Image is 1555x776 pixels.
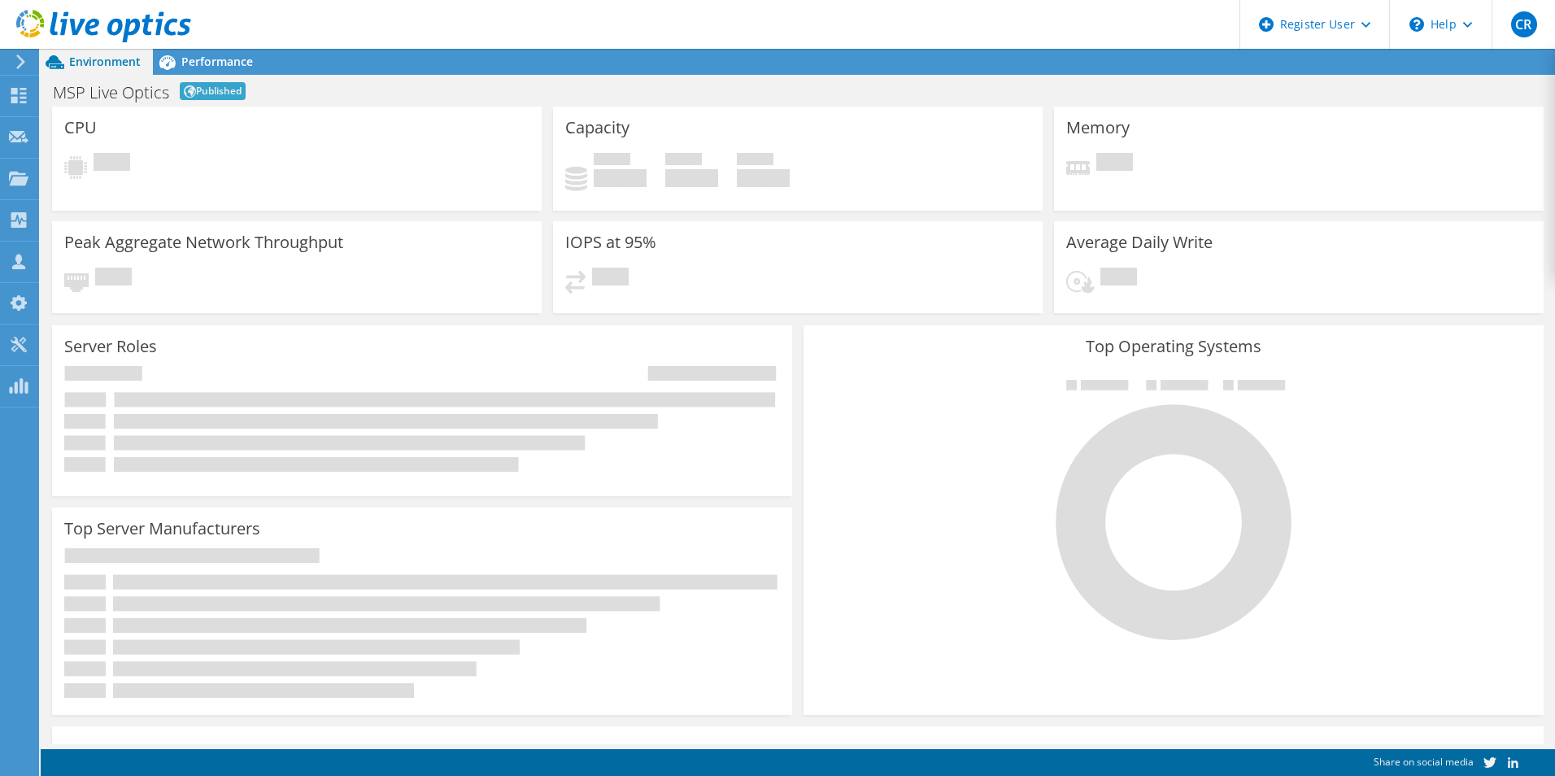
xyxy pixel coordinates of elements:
[64,233,343,251] h3: Peak Aggregate Network Throughput
[665,169,718,187] h4: 0 GiB
[737,153,773,169] span: Total
[64,520,260,538] h3: Top Server Manufacturers
[1511,11,1537,37] span: CR
[64,119,97,137] h3: CPU
[565,119,629,137] h3: Capacity
[592,268,629,290] span: Pending
[1066,119,1130,137] h3: Memory
[1066,233,1213,251] h3: Average Daily Write
[181,54,253,69] span: Performance
[95,268,132,290] span: Pending
[594,153,630,169] span: Used
[1374,755,1474,769] span: Share on social media
[665,153,702,169] span: Free
[1409,17,1424,32] svg: \n
[565,233,656,251] h3: IOPS at 95%
[180,82,246,100] span: Published
[94,153,130,175] span: Pending
[737,169,790,187] h4: 0 GiB
[53,85,169,101] h1: MSP Live Optics
[816,338,1531,355] h3: Top Operating Systems
[1100,268,1137,290] span: Pending
[69,54,141,69] span: Environment
[64,338,157,355] h3: Server Roles
[594,169,647,187] h4: 0 GiB
[1096,153,1133,175] span: Pending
